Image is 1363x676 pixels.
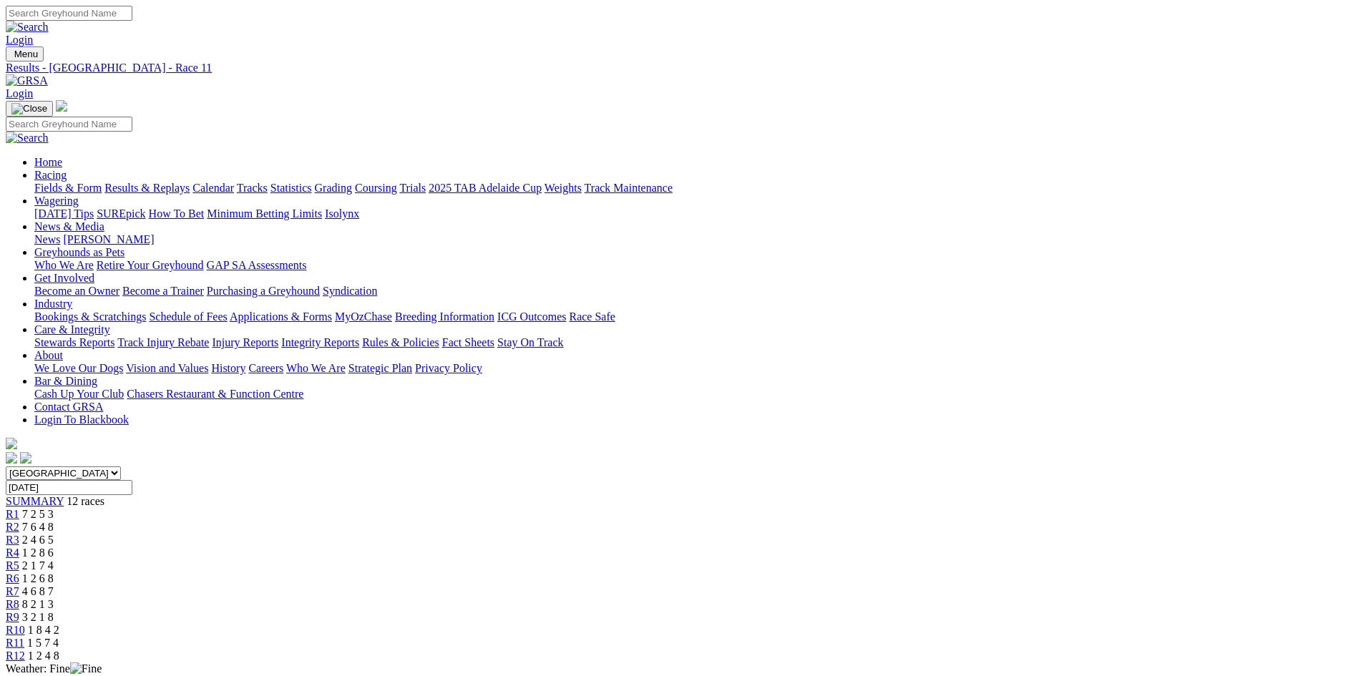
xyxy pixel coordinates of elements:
a: Cash Up Your Club [34,388,124,400]
a: Vision and Values [126,362,208,374]
a: Stay On Track [497,336,563,348]
a: Login [6,34,33,46]
a: Login [6,87,33,99]
div: Greyhounds as Pets [34,259,1357,272]
a: Syndication [323,285,377,297]
a: We Love Our Dogs [34,362,123,374]
span: 8 2 1 3 [22,598,54,610]
span: 1 2 8 6 [22,547,54,559]
a: SUREpick [97,207,145,220]
span: 1 5 7 4 [27,637,59,649]
span: 1 2 4 8 [28,650,59,662]
span: R9 [6,611,19,623]
img: logo-grsa-white.png [6,438,17,449]
img: GRSA [6,74,48,87]
a: MyOzChase [335,310,392,323]
a: Minimum Betting Limits [207,207,322,220]
div: Industry [34,310,1357,323]
div: Racing [34,182,1357,195]
a: History [211,362,245,374]
a: Trials [399,182,426,194]
a: Applications & Forms [230,310,332,323]
span: R3 [6,534,19,546]
a: GAP SA Assessments [207,259,307,271]
a: Statistics [270,182,312,194]
a: Integrity Reports [281,336,359,348]
a: About [34,349,63,361]
a: Results - [GEOGRAPHIC_DATA] - Race 11 [6,62,1357,74]
a: Greyhounds as Pets [34,246,124,258]
input: Select date [6,480,132,495]
a: Become an Owner [34,285,119,297]
a: R12 [6,650,25,662]
img: facebook.svg [6,452,17,464]
a: R10 [6,624,25,636]
a: R7 [6,585,19,597]
a: Track Maintenance [585,182,673,194]
img: logo-grsa-white.png [56,100,67,112]
a: News [34,233,60,245]
span: 4 6 8 7 [22,585,54,597]
span: 7 6 4 8 [22,521,54,533]
a: SUMMARY [6,495,64,507]
a: R8 [6,598,19,610]
a: Tracks [237,182,268,194]
span: Weather: Fine [6,662,102,675]
a: How To Bet [149,207,205,220]
a: R5 [6,559,19,572]
a: Injury Reports [212,336,278,348]
a: Get Involved [34,272,94,284]
a: R6 [6,572,19,584]
a: Strategic Plan [348,362,412,374]
span: 2 1 7 4 [22,559,54,572]
a: Contact GRSA [34,401,103,413]
a: Login To Blackbook [34,413,129,426]
a: Calendar [192,182,234,194]
a: Schedule of Fees [149,310,227,323]
span: 12 races [67,495,104,507]
a: Bookings & Scratchings [34,310,146,323]
a: Privacy Policy [415,362,482,374]
img: Search [6,132,49,144]
a: Race Safe [569,310,615,323]
a: Who We Are [34,259,94,271]
a: Care & Integrity [34,323,110,335]
a: Home [34,156,62,168]
span: Menu [14,49,38,59]
a: R1 [6,508,19,520]
a: Become a Trainer [122,285,204,297]
a: Retire Your Greyhound [97,259,204,271]
span: 2 4 6 5 [22,534,54,546]
a: News & Media [34,220,104,232]
span: 7 2 5 3 [22,508,54,520]
a: R11 [6,637,24,649]
a: R2 [6,521,19,533]
a: Purchasing a Greyhound [207,285,320,297]
span: 3 2 1 8 [22,611,54,623]
img: Close [11,103,47,114]
a: Track Injury Rebate [117,336,209,348]
a: Weights [544,182,582,194]
span: 1 2 6 8 [22,572,54,584]
a: Who We Are [286,362,346,374]
img: Fine [70,662,102,675]
a: Breeding Information [395,310,494,323]
a: Racing [34,169,67,181]
a: Careers [248,362,283,374]
img: twitter.svg [20,452,31,464]
a: Industry [34,298,72,310]
a: Grading [315,182,352,194]
a: 2025 TAB Adelaide Cup [429,182,542,194]
a: Coursing [355,182,397,194]
a: Chasers Restaurant & Function Centre [127,388,303,400]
